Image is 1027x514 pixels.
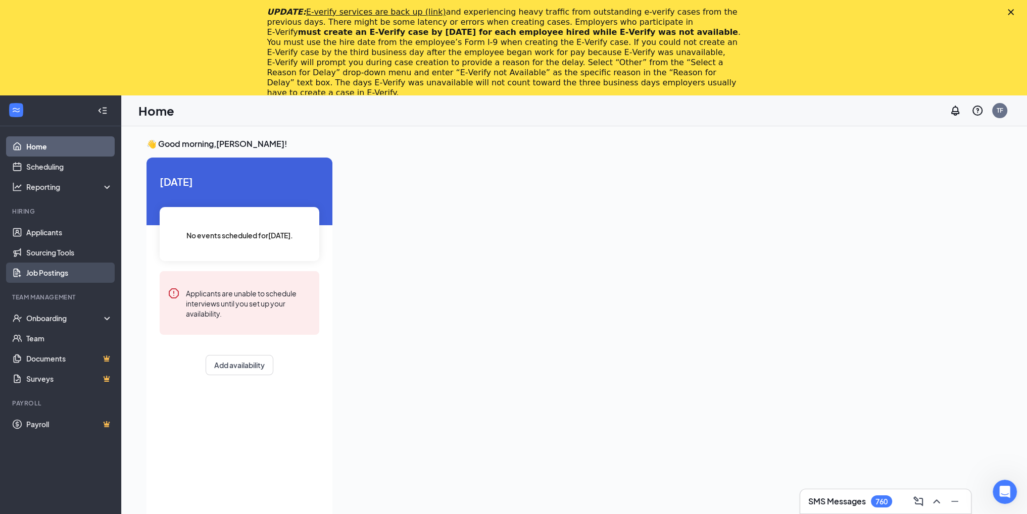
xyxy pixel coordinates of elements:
[26,414,113,434] a: PayrollCrown
[186,230,293,241] span: No events scheduled for [DATE] .
[910,493,926,509] button: ComposeMessage
[12,313,22,323] svg: UserCheck
[26,182,113,192] div: Reporting
[186,287,311,319] div: Applicants are unable to schedule interviews until you set up your availability.
[138,102,174,119] h1: Home
[997,106,1003,115] div: TF
[26,157,113,177] a: Scheduling
[26,328,113,348] a: Team
[168,287,180,299] svg: Error
[26,136,113,157] a: Home
[26,263,113,283] a: Job Postings
[912,495,924,507] svg: ComposeMessage
[26,369,113,389] a: SurveysCrown
[267,7,446,17] i: UPDATE:
[875,497,888,506] div: 760
[928,493,945,509] button: ChevronUp
[949,105,961,117] svg: Notifications
[97,106,108,116] svg: Collapse
[12,293,111,301] div: Team Management
[949,495,961,507] svg: Minimize
[947,493,963,509] button: Minimize
[26,313,104,323] div: Onboarding
[206,355,273,375] button: Add availability
[931,495,943,507] svg: ChevronUp
[971,105,984,117] svg: QuestionInfo
[12,399,111,407] div: Payroll
[1008,9,1018,15] div: Close
[12,207,111,216] div: Hiring
[11,105,21,115] svg: WorkstreamLogo
[267,7,744,98] div: and experiencing heavy traffic from outstanding e-verify cases from the previous days. There migh...
[298,27,738,37] b: must create an E‑Verify case by [DATE] for each employee hired while E‑Verify was not available
[26,222,113,242] a: Applicants
[160,174,319,189] span: [DATE]
[306,7,446,17] a: E-verify services are back up (link)
[808,496,866,507] h3: SMS Messages
[993,480,1017,504] iframe: Intercom live chat
[146,138,906,149] h3: 👋 Good morning, [PERSON_NAME] !
[26,348,113,369] a: DocumentsCrown
[26,242,113,263] a: Sourcing Tools
[12,182,22,192] svg: Analysis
